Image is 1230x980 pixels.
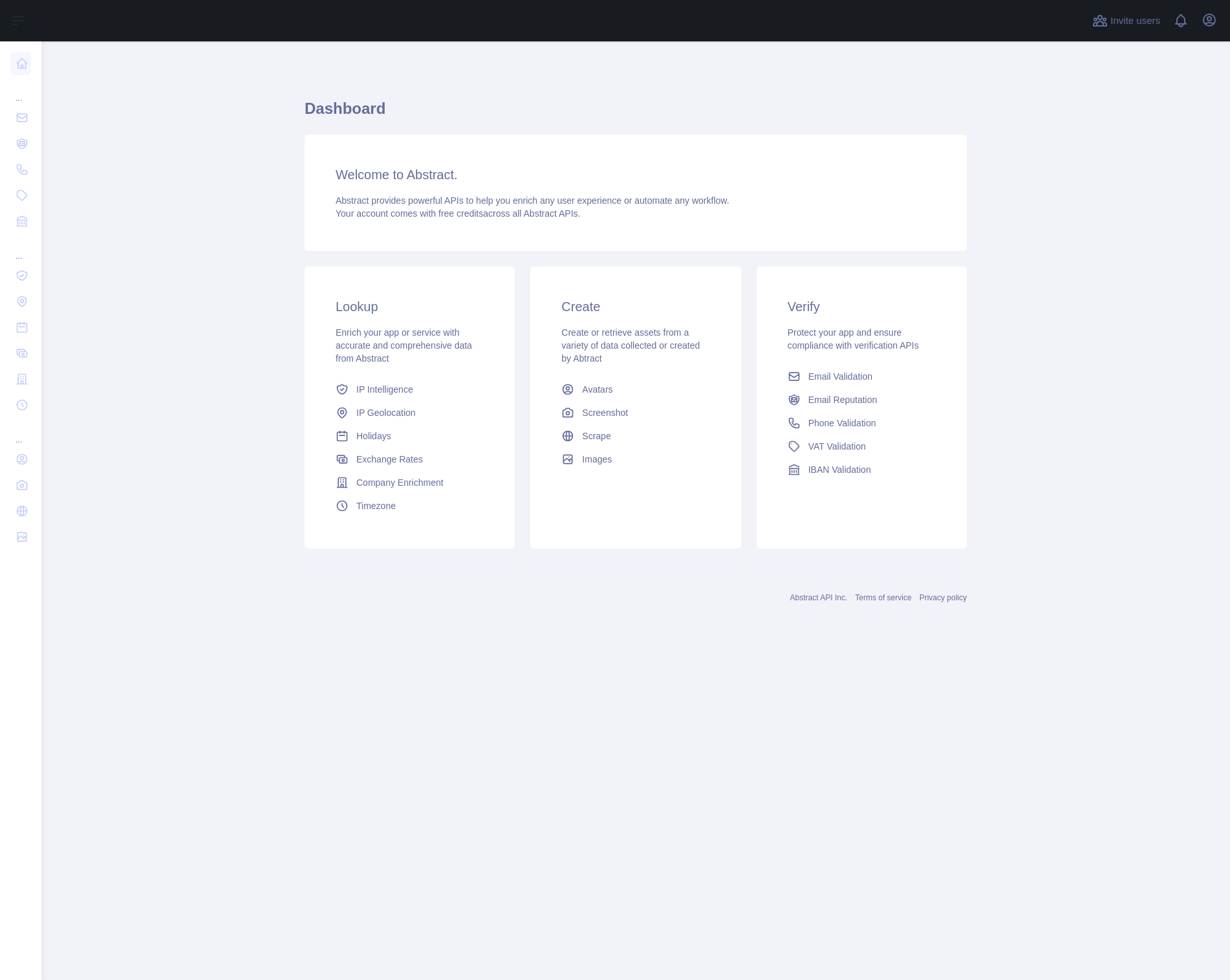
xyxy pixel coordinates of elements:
span: Holidays [356,430,391,442]
div: ... [10,419,31,445]
a: Avatars [556,378,715,401]
span: Abstract provides powerful APIs to help you enrich any user experience or automate any workflow. [336,195,729,206]
span: Scrape [582,430,610,442]
span: Invite users [1110,14,1160,28]
a: Screenshot [556,401,715,424]
a: IP Geolocation [330,401,489,424]
span: free credits [438,208,483,219]
a: IP Intelligence [330,378,489,401]
a: VAT Validation [782,435,941,458]
span: Timezone [356,499,396,512]
a: Exchange Rates [330,448,489,471]
h3: Welcome to Abstract. [336,166,936,184]
h1: Dashboard [305,98,967,129]
h3: Create [561,298,709,316]
a: IBAN Validation [782,458,941,481]
span: Company Enrichment [356,476,444,489]
a: Email Validation [782,365,941,388]
a: Scrape [556,424,715,448]
span: Images [582,453,612,466]
span: IP Intelligence [356,383,413,396]
span: Phone Validation [808,417,876,430]
div: ... [10,78,31,103]
a: Abstract API Inc. [790,593,848,602]
span: Create or retrieve assets from a variety of data collected or created by Abtract [561,327,700,364]
h3: Lookup [336,298,484,316]
a: Timezone [330,494,489,517]
a: Terms of service [855,593,911,602]
span: Screenshot [582,406,628,419]
span: Email Validation [808,370,872,383]
span: Exchange Rates [356,453,423,466]
span: Protect your app and ensure compliance with verification APIs [788,327,919,351]
span: IP Geolocation [356,406,416,419]
a: Phone Validation [782,411,941,435]
span: VAT Validation [808,440,866,453]
span: IBAN Validation [808,463,871,476]
h3: Verify [788,298,936,316]
a: Company Enrichment [330,471,489,494]
a: Holidays [330,424,489,448]
span: Enrich your app or service with accurate and comprehensive data from Abstract [336,327,472,364]
a: Email Reputation [782,388,941,411]
a: Privacy policy [920,593,967,602]
a: Images [556,448,715,471]
span: Avatars [582,383,612,396]
span: Email Reputation [808,393,878,406]
span: Your account comes with across all Abstract APIs. [336,208,580,219]
div: ... [10,235,31,261]
button: Invite users [1090,10,1163,31]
